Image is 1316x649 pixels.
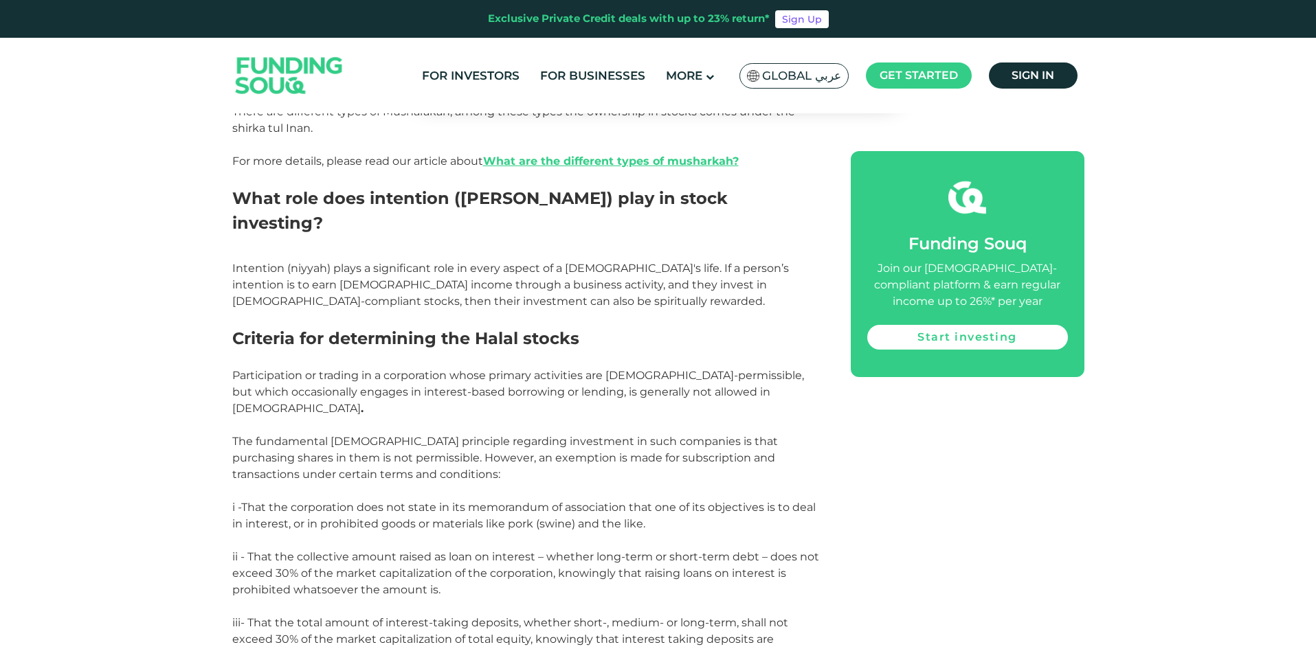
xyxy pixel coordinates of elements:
[537,65,649,87] a: For Businesses
[232,435,778,481] span: The fundamental [DEMOGRAPHIC_DATA] principle regarding investment in such companies is that purch...
[232,550,819,596] span: ii - That the collective amount raised as loan on interest – whether long-term or short-term debt...
[867,260,1068,310] div: Join our [DEMOGRAPHIC_DATA]-compliant platform & earn regular income up to 26%* per year
[488,11,770,27] div: Exclusive Private Credit deals with up to 23% return*
[232,105,795,168] span: There are different types of Musharakah, among these types the ownership in stocks comes under th...
[222,41,357,111] img: Logo
[419,65,523,87] a: For Investors
[232,501,816,530] span: i -That the corporation does not state in its memorandum of association that one of its objective...
[232,188,728,233] span: What role does intention ([PERSON_NAME]) play in stock investing?
[989,62,1078,89] a: Sign in
[948,179,986,216] img: fsicon
[908,234,1027,253] span: Funding Souq
[762,68,841,84] span: Global عربي
[232,369,804,415] span: Participation or trading in a corporation whose primary activities are [DEMOGRAPHIC_DATA]-permiss...
[361,402,364,415] strong: .
[232,262,789,308] span: Intention (niyyah) plays a significant role in every aspect of a [DEMOGRAPHIC_DATA]'s life. If a ...
[775,10,829,28] a: Sign Up
[483,155,739,168] a: What are the different types of musharkah?
[880,69,958,82] span: Get started
[747,70,759,82] img: SA Flag
[1012,69,1054,82] span: Sign in
[666,69,702,82] span: More
[232,328,579,348] span: Criteria for determining the Halal stocks
[867,325,1068,350] a: Start investing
